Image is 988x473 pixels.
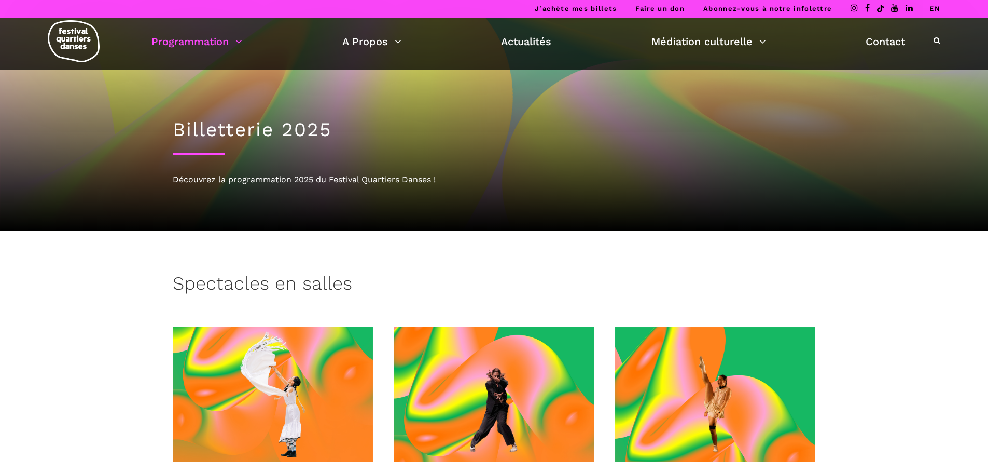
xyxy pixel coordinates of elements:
h1: Billetterie 2025 [173,118,816,141]
a: Médiation culturelle [651,33,766,50]
img: logo-fqd-med [48,20,100,62]
a: Actualités [501,33,551,50]
a: Programmation [151,33,242,50]
a: Contact [866,33,905,50]
a: J’achète mes billets [535,5,617,12]
h3: Spectacles en salles [173,273,352,299]
a: A Propos [342,33,401,50]
a: Faire un don [635,5,685,12]
a: Abonnez-vous à notre infolettre [703,5,832,12]
div: Découvrez la programmation 2025 du Festival Quartiers Danses ! [173,173,816,186]
a: EN [929,5,940,12]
